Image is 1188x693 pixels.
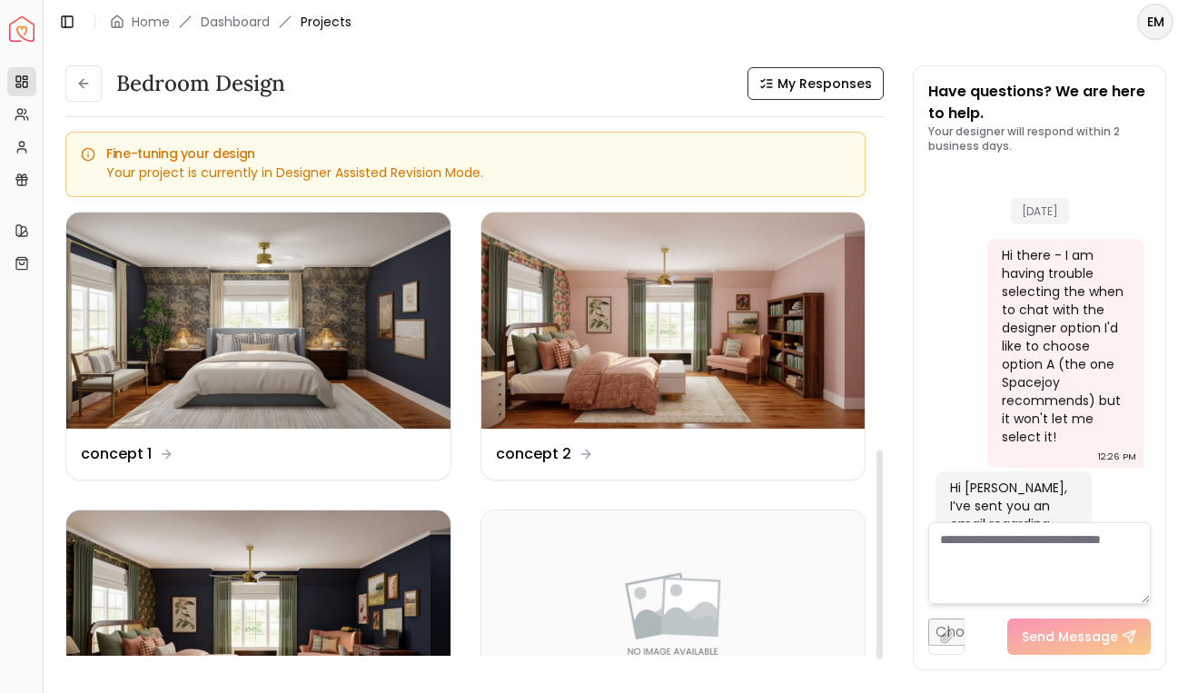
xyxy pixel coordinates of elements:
img: concept 2 [481,213,866,429]
a: concept 2concept 2 [480,212,866,480]
nav: breadcrumb [110,13,351,31]
h5: Fine-tuning your design [81,147,850,160]
p: Your designer will respond within 2 business days. [928,124,1151,153]
div: Hi there - I am having trouble selecting the when to chat with the designer option I'd like to ch... [1002,246,1125,446]
p: Have questions? We are here to help. [928,81,1151,124]
dd: concept 2 [496,443,571,465]
span: My Responses [777,74,872,93]
a: Spacejoy [9,16,35,42]
span: EM [1139,5,1172,38]
span: [DATE] [1011,198,1069,224]
a: Dashboard [201,13,270,31]
span: Projects [301,13,351,31]
div: Hi [PERSON_NAME], I’ve sent you an email regarding this issue, did you get a chance to see it? [950,479,1074,588]
img: concept 1 [66,213,450,429]
img: Spacejoy Logo [9,16,35,42]
div: Your project is currently in Designer Assisted Revision Mode. [81,163,850,182]
button: EM [1137,4,1173,40]
a: concept 1concept 1 [65,212,451,480]
a: Home [132,13,170,31]
button: My Responses [747,67,884,100]
dd: concept 1 [81,443,152,465]
div: 12:26 PM [1098,448,1136,466]
h3: Bedroom design [116,69,285,98]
